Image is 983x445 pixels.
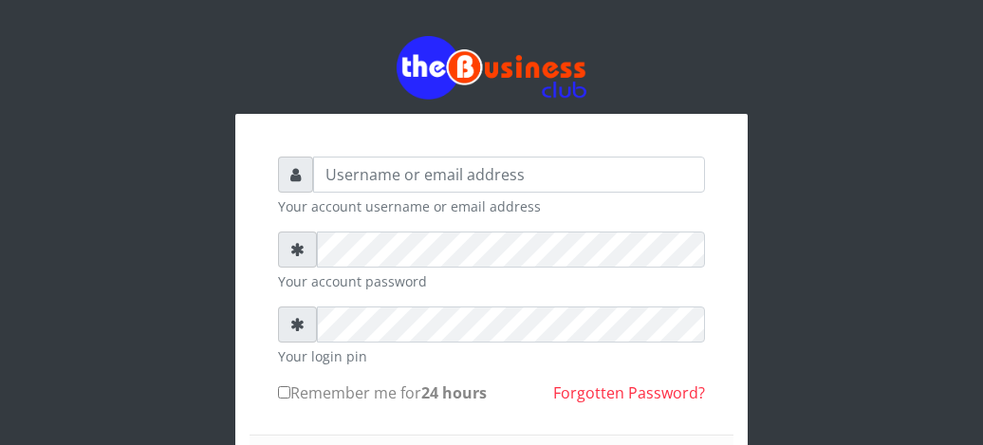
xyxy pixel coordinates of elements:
[278,271,705,291] small: Your account password
[313,157,705,193] input: Username or email address
[553,382,705,403] a: Forgotten Password?
[421,382,487,403] b: 24 hours
[278,196,705,216] small: Your account username or email address
[278,346,705,366] small: Your login pin
[278,386,290,399] input: Remember me for24 hours
[278,381,487,404] label: Remember me for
